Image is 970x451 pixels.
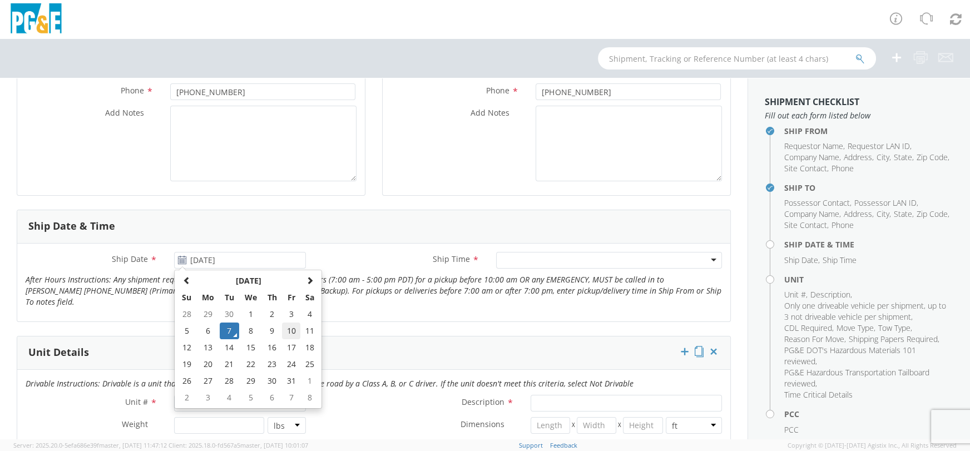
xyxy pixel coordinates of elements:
td: 6 [196,323,220,339]
td: 25 [300,356,319,373]
span: Phone [832,163,854,174]
span: Shipping Papers Required [849,334,938,344]
td: 4 [220,389,239,406]
input: Length [531,417,570,434]
td: 30 [220,306,239,323]
span: Add Notes [105,107,144,118]
span: Unit # [125,397,148,407]
span: Address [844,152,872,162]
input: Height [623,417,662,434]
a: Feedback [550,441,577,449]
span: Fill out each form listed below [765,110,953,121]
li: , [878,323,912,334]
span: master, [DATE] 10:01:07 [240,441,308,449]
td: 11 [300,323,319,339]
td: 31 [282,373,301,389]
span: Move Type [837,323,874,333]
li: , [784,367,951,389]
li: , [784,197,852,209]
h4: Ship Date & Time [784,240,953,249]
span: Weight [122,419,148,429]
td: 15 [239,339,263,356]
span: Requestor Name [784,141,843,151]
span: Zip Code [917,152,948,162]
span: Ship Time [823,255,857,265]
td: 1 [239,306,263,323]
td: 4 [300,306,319,323]
td: 30 [262,373,281,389]
span: Description [810,289,850,300]
li: , [844,152,874,163]
span: Company Name [784,152,839,162]
span: Site Contact [784,163,827,174]
span: Phone [121,85,144,96]
td: 28 [220,373,239,389]
i: Drivable Instructions: Drivable is a unit that is roadworthy and can be driven over the road by a... [26,378,634,389]
h3: Unit Details [28,347,89,358]
span: Possessor LAN ID [854,197,917,208]
span: X [616,417,623,434]
td: 16 [262,339,281,356]
span: City [877,152,889,162]
span: Possessor Contact [784,197,850,208]
td: 29 [239,373,263,389]
input: Shipment, Tracking or Reference Number (at least 4 chars) [598,47,876,70]
span: master, [DATE] 11:47:12 [99,441,167,449]
td: 13 [196,339,220,356]
li: , [784,220,829,231]
th: Fr [282,289,301,306]
td: 3 [282,306,301,323]
th: Mo [196,289,220,306]
span: Address [844,209,872,219]
li: , [784,323,834,334]
span: Description [462,397,504,407]
span: Site Contact [784,220,827,230]
span: Requestor LAN ID [848,141,910,151]
h4: Ship To [784,184,953,192]
td: 29 [196,306,220,323]
td: 6 [262,389,281,406]
td: 17 [282,339,301,356]
span: Phone [486,85,509,96]
i: After Hours Instructions: Any shipment request submitted after normal business hours (7:00 am - 5... [26,274,721,307]
td: 10 [282,323,301,339]
span: PG&E DOT's Hazardous Materials 101 reviewed [784,345,916,366]
span: Tow Type [878,323,910,333]
li: , [784,289,808,300]
span: Previous Month [183,276,191,284]
li: , [784,255,820,266]
th: Su [177,289,196,306]
td: 18 [300,339,319,356]
td: 22 [239,356,263,373]
span: Only one driveable vehicle per shipment, up to 3 not driveable vehicle per shipment [784,300,946,322]
li: , [837,323,875,334]
td: 9 [262,323,281,339]
td: 27 [196,373,220,389]
span: City [877,209,889,219]
li: , [894,209,914,220]
td: 23 [262,356,281,373]
td: 2 [177,389,196,406]
li: , [784,209,841,220]
span: Ship Time [433,254,470,264]
span: X [570,417,577,434]
td: 8 [300,389,319,406]
li: , [784,334,846,345]
li: , [810,289,852,300]
li: , [917,152,949,163]
td: 20 [196,356,220,373]
span: Client: 2025.18.0-fd567a5 [169,441,308,449]
span: PCC [784,424,799,435]
li: , [854,197,918,209]
a: Support [519,441,543,449]
td: 1 [300,373,319,389]
h3: Ship Date & Time [28,221,115,232]
th: Sa [300,289,319,306]
li: , [784,141,845,152]
li: , [849,334,939,345]
span: State [894,209,912,219]
span: Ship Date [112,254,148,264]
h4: Unit [784,275,953,284]
span: Dimensions [461,419,504,429]
td: 24 [282,356,301,373]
